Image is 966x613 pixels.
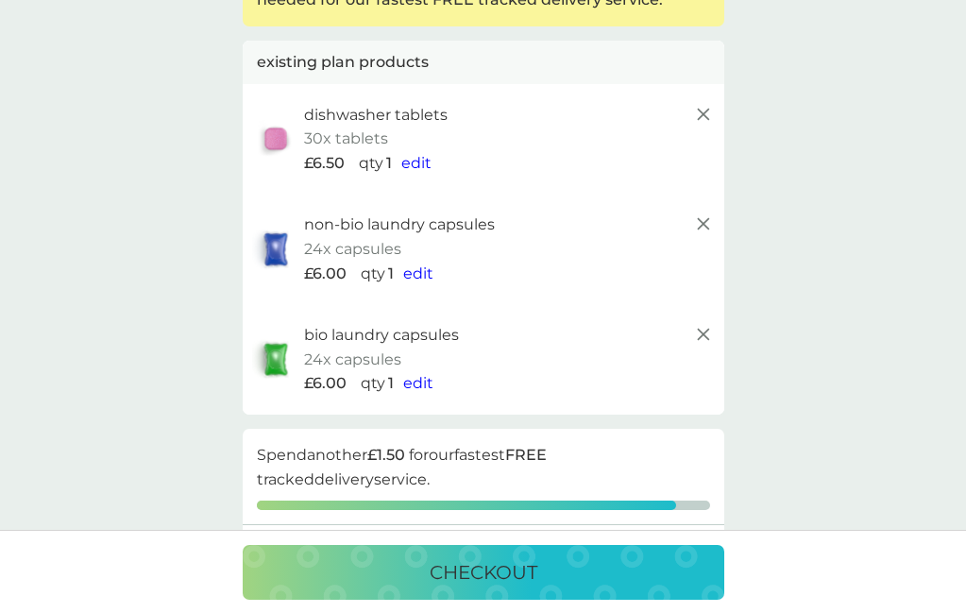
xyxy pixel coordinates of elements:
p: 24x capsules [304,348,401,372]
p: 24x capsules [304,237,401,262]
p: checkout [430,557,537,587]
p: qty [359,151,383,176]
p: Spend another for our fastest tracked delivery service. [257,443,710,491]
button: edit [401,151,432,176]
span: £6.00 [304,262,347,286]
p: 1 [388,262,394,286]
p: 1 [386,151,392,176]
strong: FREE [505,446,547,464]
button: checkout [243,545,724,600]
p: existing plan products [257,50,429,75]
span: £6.00 [304,371,347,396]
p: dishwasher tablets [304,103,448,128]
p: qty [361,262,385,286]
p: 30x tablets [304,127,388,151]
p: qty [361,371,385,396]
strong: £1.50 [367,446,405,464]
span: £6.50 [304,151,345,176]
span: edit [403,374,433,392]
button: edit [403,262,433,286]
span: edit [403,264,433,282]
p: bio laundry capsules [304,323,459,348]
button: edit [403,371,433,396]
p: non-bio laundry capsules [304,213,495,237]
span: edit [401,154,432,172]
p: 1 [388,371,394,396]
